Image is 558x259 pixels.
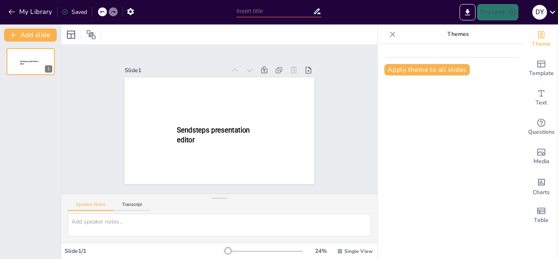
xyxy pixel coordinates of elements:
span: Template [529,69,554,78]
span: Table [534,216,549,225]
div: Slide 1 / 1 [65,247,224,255]
span: Sendsteps presentation editor [177,126,250,144]
div: Add a table [525,201,558,230]
div: Add images, graphics, shapes or video [525,142,558,171]
button: Present [477,4,518,20]
div: Saved [62,8,87,16]
button: My Library [6,5,56,18]
button: Export to PowerPoint [460,4,475,20]
div: Add text boxes [525,83,558,113]
div: 24 % [311,247,330,255]
div: Get real-time input from your audience [525,113,558,142]
div: Add charts and graphs [525,171,558,201]
div: Change the overall theme [525,24,558,54]
button: Add slide [4,29,57,42]
div: Sendsteps presentation editor1 [7,48,55,75]
div: Layout [65,28,78,41]
button: Apply theme to all slides [384,64,470,75]
div: Add ready made slides [525,54,558,83]
span: Text [536,98,547,107]
span: Media [533,157,549,166]
input: Insert title [237,5,313,17]
button: Speaker Notes [68,202,114,211]
button: Transcript [114,202,150,211]
span: Theme [532,40,551,49]
span: Questions [528,128,555,137]
span: Position [86,30,96,40]
span: Charts [533,188,550,197]
p: Themes [399,24,517,44]
div: d y [532,5,547,20]
span: Single View [344,248,373,255]
button: d y [532,4,547,20]
div: 1 [45,65,52,73]
span: Sendsteps presentation editor [20,60,38,65]
div: Slide 1 [125,66,226,74]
